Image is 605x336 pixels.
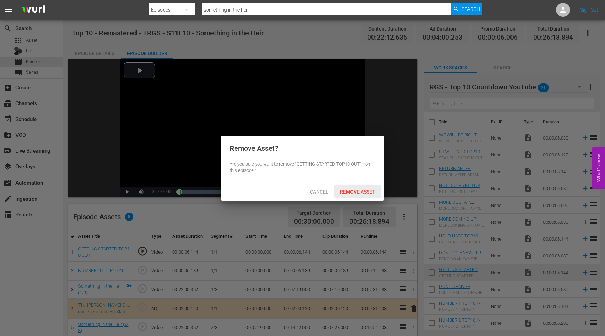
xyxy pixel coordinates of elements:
button: Open Feedback Widget [592,147,605,189]
div: Are you sure you want to remove "GETTING STARTED TOP10 OUT" from this episode? [230,161,375,174]
span: menu [4,6,13,14]
button: Search [451,3,482,15]
img: ans4CAIJ8jUAAAAAAAAAAAAAAAAAAAAAAAAgQb4GAAAAAAAAAAAAAAAAAAAAAAAAJMjXAAAAAAAAAAAAAAAAAAAAAAAAgAT5G... [17,2,50,18]
button: Cancel [304,185,334,198]
span: Remove Asset [334,189,381,195]
div: Remove Asset? [230,144,278,153]
span: Cancel [304,189,334,195]
a: Sign Out [580,7,598,13]
button: Remove Asset [334,185,381,198]
span: Search [461,3,480,15]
